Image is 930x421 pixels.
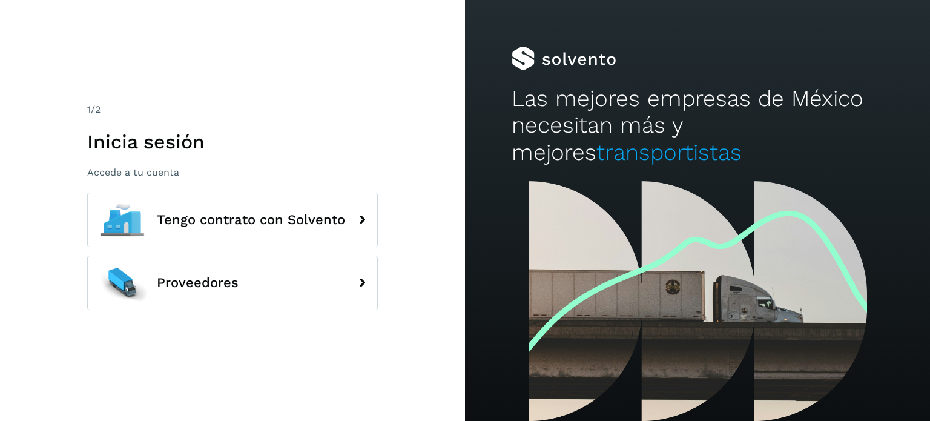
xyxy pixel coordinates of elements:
[157,213,345,227] span: Tengo contrato con Solvento
[512,85,883,166] h2: Las mejores empresas de México necesitan más y mejores
[87,193,378,247] button: Tengo contrato con Solvento
[87,104,91,115] span: 1
[87,256,378,310] button: Proveedores
[87,130,378,153] h1: Inicia sesión
[87,167,378,178] p: Accede a tu cuenta
[157,276,239,290] span: Proveedores
[87,102,378,117] div: /2
[596,139,742,165] span: transportistas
